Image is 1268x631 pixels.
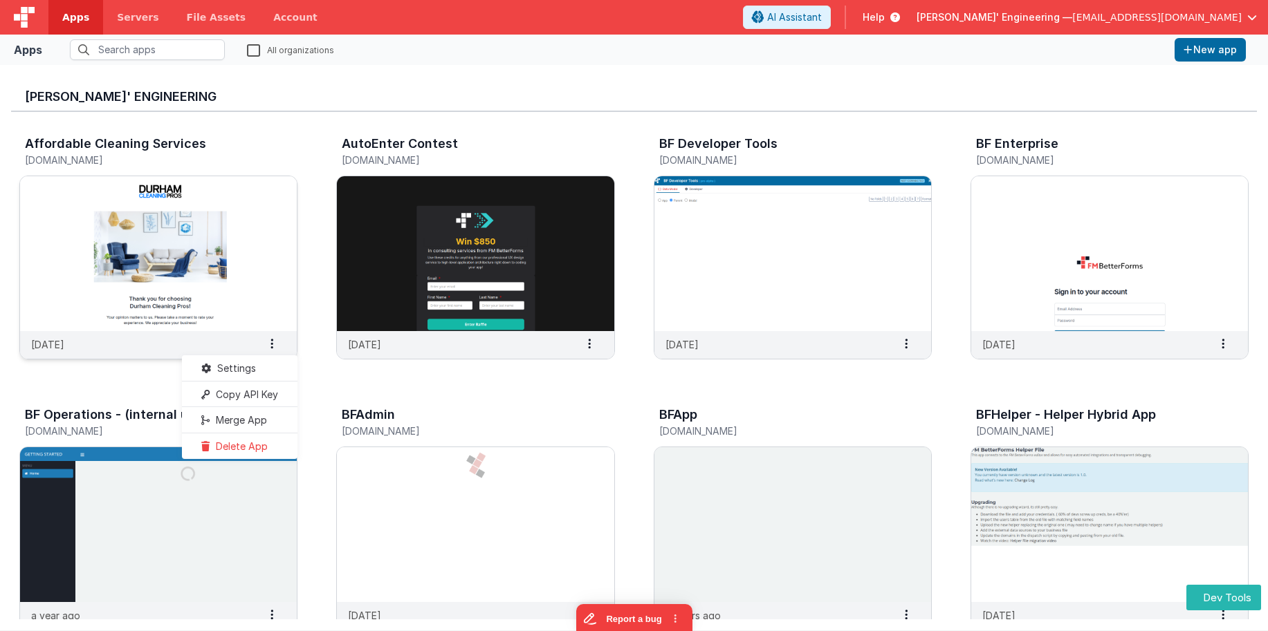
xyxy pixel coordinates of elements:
span: [EMAIL_ADDRESS][DOMAIN_NAME] [1072,10,1242,24]
span: Help [863,10,885,24]
span: Servers [117,10,158,24]
button: New app [1175,38,1246,62]
h5: [DOMAIN_NAME] [976,155,1214,165]
h5: [DOMAIN_NAME] [342,155,580,165]
h3: BF Developer Tools [659,137,778,151]
p: a year ago [31,608,80,623]
h3: BFAdmin [342,408,395,422]
button: [PERSON_NAME]' Engineering — [EMAIL_ADDRESS][DOMAIN_NAME] [917,10,1257,24]
p: [DATE] [665,337,699,352]
h5: [DOMAIN_NAME] [25,155,263,165]
span: AI Assistant [767,10,822,24]
p: [DATE] [31,337,64,352]
div: Apps [14,41,42,58]
p: [DATE] [982,337,1016,352]
h5: [DOMAIN_NAME] [25,426,263,436]
span: File Assets [187,10,246,24]
h3: [PERSON_NAME]' Engineering [25,90,1243,104]
h3: AutoEnter Contest [342,137,458,151]
h3: BF Operations - (internal use) [25,408,208,422]
h5: [DOMAIN_NAME] [659,155,897,165]
h5: [DOMAIN_NAME] [976,426,1214,436]
label: All organizations [247,43,334,56]
h3: BFApp [659,408,697,422]
span: Apps [62,10,89,24]
h3: BF Enterprise [976,137,1058,151]
p: [DATE] [348,608,381,623]
p: [DATE] [982,608,1016,623]
input: Search apps [70,39,225,60]
h3: BFHelper - Helper Hybrid App [976,408,1156,422]
h5: [DOMAIN_NAME] [342,426,580,436]
p: [DATE] [348,337,381,352]
p: 4 hours ago [665,608,721,623]
button: Dev Tools [1186,585,1261,610]
span: [PERSON_NAME]' Engineering — [917,10,1072,24]
h5: [DOMAIN_NAME] [659,426,897,436]
h3: Affordable Cleaning Services [25,137,206,151]
button: AI Assistant [743,6,831,29]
